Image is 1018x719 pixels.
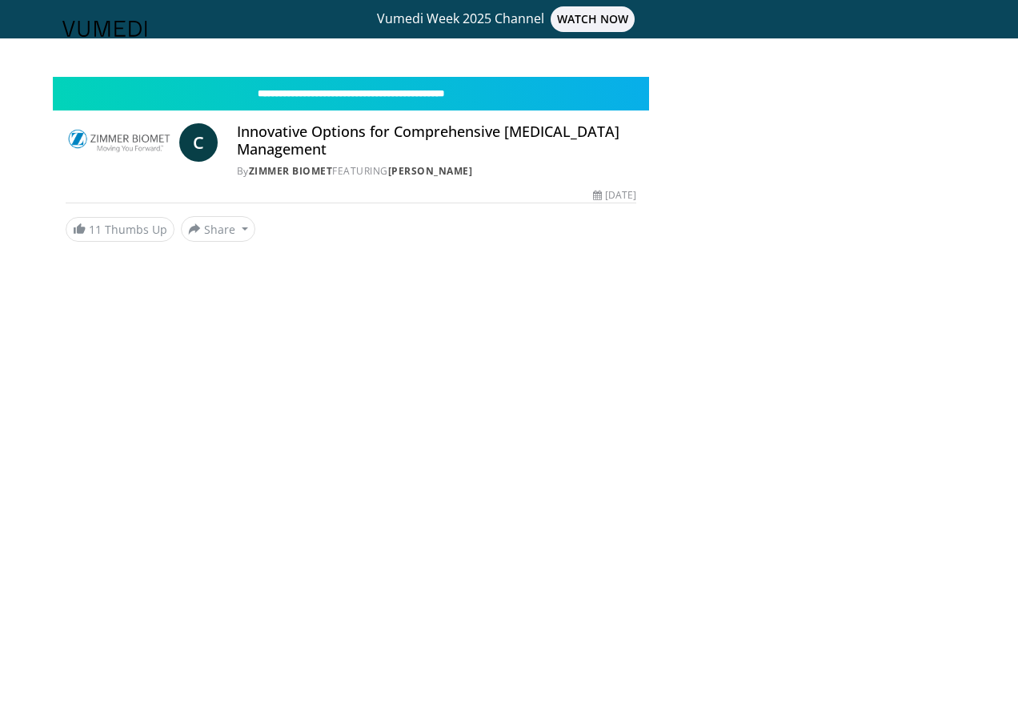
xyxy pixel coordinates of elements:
img: Zimmer Biomet [66,123,173,162]
button: Share [181,216,255,242]
a: [PERSON_NAME] [388,164,473,178]
img: VuMedi Logo [62,21,147,37]
h4: Innovative Options for Comprehensive [MEDICAL_DATA] Management [237,123,636,158]
a: Zimmer Biomet [249,164,333,178]
span: 11 [89,222,102,237]
div: By FEATURING [237,164,636,179]
a: C [179,123,218,162]
div: [DATE] [593,188,636,203]
a: 11 Thumbs Up [66,217,174,242]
